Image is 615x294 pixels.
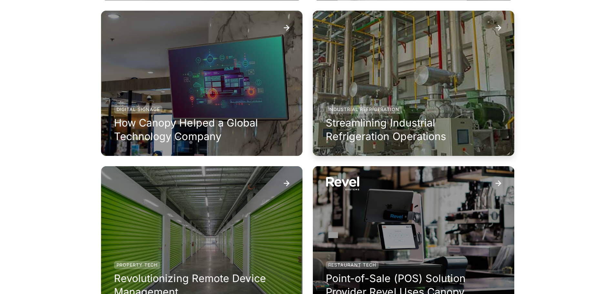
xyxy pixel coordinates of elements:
[326,116,501,143] h3: Streamlining Industrial Refrigeration Operations
[114,261,160,269] div: Property Tech
[101,11,302,156] a: Digital SignageHow Canopy Helped a Global Technology Company
[313,11,514,156] a: Industrial RefrigerationStreamlining Industrial Refrigeration Operations
[326,261,379,269] div: Restaurant Tech
[326,106,402,114] div: Industrial Refrigeration
[114,106,162,114] div: Digital Signage
[114,116,290,143] h3: How Canopy Helped a Global Technology Company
